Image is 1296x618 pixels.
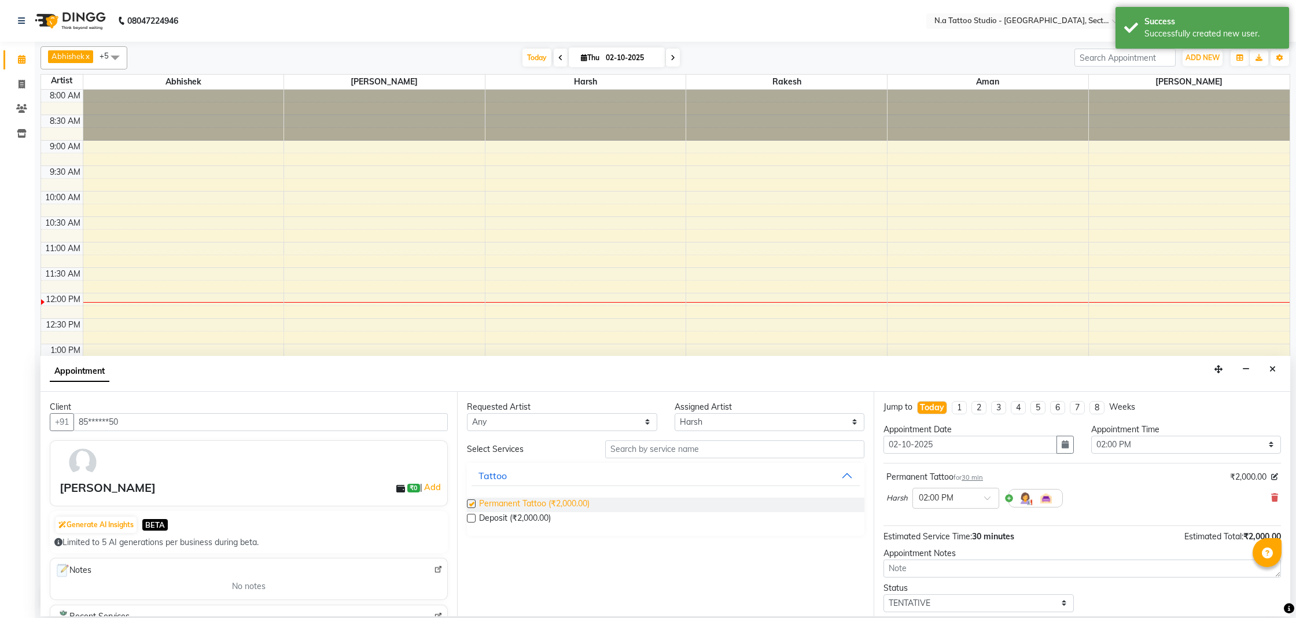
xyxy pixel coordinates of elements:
[1184,531,1243,542] span: Estimated Total:
[47,166,83,178] div: 9:30 AM
[991,401,1006,414] li: 3
[472,465,860,486] button: Tattoo
[478,469,507,483] div: Tattoo
[479,498,590,512] span: Permanent Tattoo (₹2,000.00)
[1109,401,1135,413] div: Weeks
[420,480,443,494] span: |
[1018,491,1032,505] img: Hairdresser.png
[883,531,972,542] span: Estimated Service Time:
[479,512,551,527] span: Deposit (₹2,000.00)
[952,401,967,414] li: 1
[422,480,443,494] a: Add
[1050,401,1065,414] li: 6
[883,401,912,413] div: Jump to
[43,319,83,331] div: 12:30 PM
[883,436,1057,454] input: yyyy-mm-dd
[43,293,83,306] div: 12:00 PM
[962,473,983,481] span: 30 min
[1030,401,1045,414] li: 5
[232,580,266,593] span: No notes
[43,268,83,280] div: 11:30 AM
[54,536,443,549] div: Limited to 5 AI generations per business during beta.
[47,115,83,127] div: 8:30 AM
[47,90,83,102] div: 8:00 AM
[1144,16,1280,28] div: Success
[888,75,1088,89] span: Aman
[127,5,178,37] b: 08047224946
[41,75,83,87] div: Artist
[60,479,156,496] div: [PERSON_NAME]
[30,5,109,37] img: logo
[43,217,83,229] div: 10:30 AM
[522,49,551,67] span: Today
[971,401,986,414] li: 2
[675,401,865,413] div: Assigned Artist
[66,446,100,479] img: avatar
[50,361,109,382] span: Appointment
[1011,401,1026,414] li: 4
[100,51,117,60] span: +5
[407,484,419,493] span: ₹0
[284,75,485,89] span: [PERSON_NAME]
[50,401,448,413] div: Client
[84,51,90,61] a: x
[1243,531,1281,542] span: ₹2,000.00
[43,242,83,255] div: 11:00 AM
[47,141,83,153] div: 9:00 AM
[50,413,74,431] button: +91
[56,517,137,533] button: Generate AI Insights
[1074,49,1176,67] input: Search Appointment
[1144,28,1280,40] div: Successfully created new user.
[142,519,168,530] span: BETA
[602,49,660,67] input: 2025-10-02
[883,424,1074,436] div: Appointment Date
[1183,50,1223,66] button: ADD NEW
[51,51,84,61] span: Abhishek
[73,413,448,431] input: Search by Name/Mobile/Email/Code
[1039,491,1053,505] img: Interior.png
[48,344,83,356] div: 1:00 PM
[1185,53,1220,62] span: ADD NEW
[605,440,864,458] input: Search by service name
[1089,401,1104,414] li: 8
[83,75,284,89] span: Abhishek
[458,443,597,455] div: Select Services
[886,471,983,483] div: Permanent Tattoo
[883,547,1281,560] div: Appointment Notes
[1070,401,1085,414] li: 7
[1271,473,1278,480] i: Edit price
[1091,424,1282,436] div: Appointment Time
[43,192,83,204] div: 10:00 AM
[1089,75,1290,89] span: [PERSON_NAME]
[886,492,908,504] span: Harsh
[55,563,91,578] span: Notes
[1264,360,1281,378] button: Close
[578,53,602,62] span: Thu
[467,401,657,413] div: Requested Artist
[972,531,1014,542] span: 30 minutes
[953,473,983,481] small: for
[883,582,1074,594] div: Status
[686,75,887,89] span: Rakesh
[485,75,686,89] span: Harsh
[1230,471,1266,483] span: ₹2,000.00
[920,402,944,414] div: Today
